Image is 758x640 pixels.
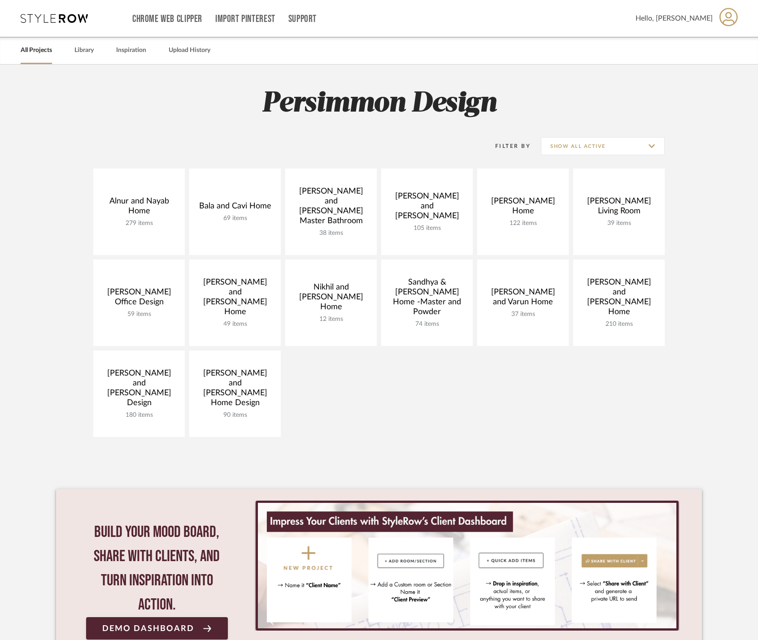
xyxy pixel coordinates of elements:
div: Bala and Cavi Home [196,201,274,215]
span: Demo Dashboard [102,624,194,633]
div: 180 items [100,411,178,419]
div: [PERSON_NAME] Home [484,196,562,220]
div: Alnur and Nayab Home [100,196,178,220]
div: [PERSON_NAME] and [PERSON_NAME] [388,191,466,225]
div: [PERSON_NAME] and [PERSON_NAME] Home Design [196,368,274,411]
div: 38 items [292,229,370,237]
div: [PERSON_NAME] and [PERSON_NAME] Design [100,368,178,411]
a: Demo Dashboard [86,617,228,640]
div: 49 items [196,320,274,328]
a: All Projects [21,44,52,56]
a: Upload History [169,44,210,56]
div: [PERSON_NAME] and [PERSON_NAME] Home [580,277,658,320]
div: 122 items [484,220,562,227]
div: 0 [255,501,680,631]
div: 105 items [388,225,466,232]
a: Import Pinterest [215,15,275,23]
div: 210 items [580,320,658,328]
a: Chrome Web Clipper [132,15,202,23]
div: [PERSON_NAME] Living Room [580,196,658,220]
div: [PERSON_NAME] and [PERSON_NAME] Master Bathroom [292,186,370,229]
div: 37 items [484,311,562,318]
div: 12 items [292,316,370,323]
div: Build your mood board, share with clients, and turn inspiration into action. [86,520,228,617]
div: [PERSON_NAME] Office Design [100,287,178,311]
div: 74 items [388,320,466,328]
h2: Persimmon Design [56,87,702,121]
div: 90 items [196,411,274,419]
div: 39 items [580,220,658,227]
img: StyleRow_Client_Dashboard_Banner__1_.png [258,503,676,628]
div: 69 items [196,215,274,222]
a: Inspiration [116,44,146,56]
a: Support [288,15,317,23]
div: 279 items [100,220,178,227]
div: Nikhil and [PERSON_NAME] Home [292,282,370,316]
div: 59 items [100,311,178,318]
span: Hello, [PERSON_NAME] [636,13,713,24]
div: [PERSON_NAME] and [PERSON_NAME] Home [196,277,274,320]
div: [PERSON_NAME] and Varun Home [484,287,562,311]
div: Filter By [484,142,531,151]
div: Sandhya & [PERSON_NAME] Home -Master and Powder [388,277,466,320]
a: Library [74,44,94,56]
